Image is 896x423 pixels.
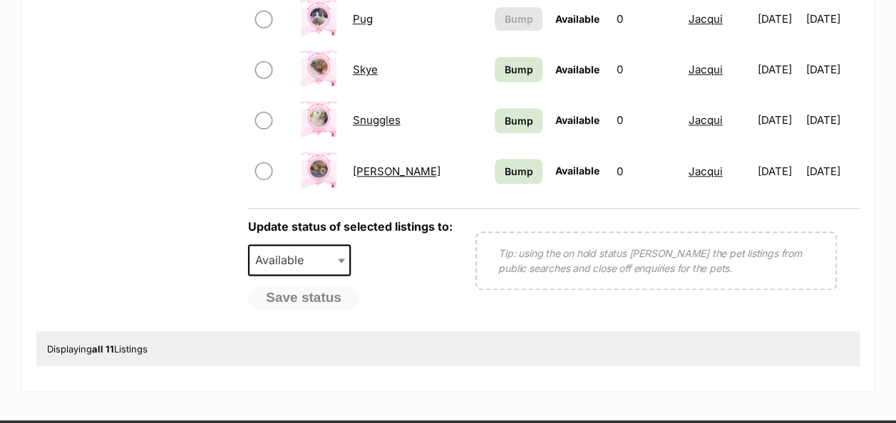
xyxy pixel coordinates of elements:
[248,244,351,276] span: Available
[805,95,858,145] td: [DATE]
[505,113,533,128] span: Bump
[495,108,542,133] a: Bump
[505,62,533,77] span: Bump
[248,219,453,234] label: Update status of selected listings to:
[505,164,533,179] span: Bump
[555,63,599,75] span: Available
[92,343,114,355] strong: all 11
[752,147,805,196] td: [DATE]
[610,147,681,196] td: 0
[610,45,681,94] td: 0
[689,113,723,127] a: Jacqui
[752,45,805,94] td: [DATE]
[248,286,359,309] button: Save status
[505,11,533,26] span: Bump
[495,159,542,184] a: Bump
[249,250,318,270] span: Available
[689,164,723,178] a: Jacqui
[353,63,378,76] a: Skye
[555,114,599,126] span: Available
[353,12,373,26] a: Pug
[353,164,441,178] a: [PERSON_NAME]
[689,63,723,76] a: Jacqui
[805,45,858,94] td: [DATE]
[495,57,542,82] a: Bump
[555,13,599,25] span: Available
[752,95,805,145] td: [DATE]
[498,246,814,276] p: Tip: using the on hold status [PERSON_NAME] the pet listings from public searches and close off e...
[555,164,599,177] span: Available
[805,147,858,196] td: [DATE]
[353,113,401,127] a: Snuggles
[495,7,542,31] button: Bump
[610,95,681,145] td: 0
[47,343,148,355] span: Displaying Listings
[689,12,723,26] a: Jacqui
